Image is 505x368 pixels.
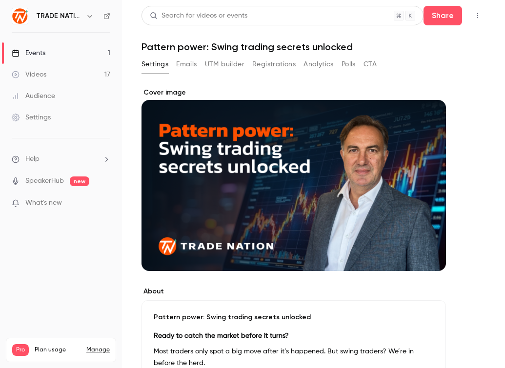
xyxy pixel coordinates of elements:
button: Registrations [252,57,296,72]
label: Cover image [141,88,446,97]
div: Events [12,48,45,58]
h1: Pattern power: Swing trading secrets unlocked [141,41,485,53]
p: Pattern power: Swing trading secrets unlocked [154,312,434,322]
div: Search for videos or events [150,11,247,21]
button: UTM builder [205,57,244,72]
a: SpeakerHub [25,176,64,186]
button: Settings [141,57,168,72]
button: Share [424,6,462,25]
li: help-dropdown-opener [12,154,110,164]
label: About [141,287,446,296]
section: Cover image [141,88,446,271]
div: Settings [12,113,51,122]
a: Manage [86,346,110,354]
span: What's new [25,198,62,208]
strong: Ready to catch the market before it turns? [154,332,289,339]
div: Videos [12,70,46,79]
span: Plan usage [35,346,81,354]
iframe: Noticeable Trigger [99,199,110,208]
span: new [70,176,89,186]
img: TRADE NATION [12,8,28,24]
span: Help [25,154,40,164]
button: Emails [176,57,197,72]
h6: TRADE NATION [36,11,82,21]
span: Pro [12,344,29,356]
button: Analytics [303,57,334,72]
div: Audience [12,91,55,101]
button: Polls [342,57,356,72]
button: CTA [364,57,377,72]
